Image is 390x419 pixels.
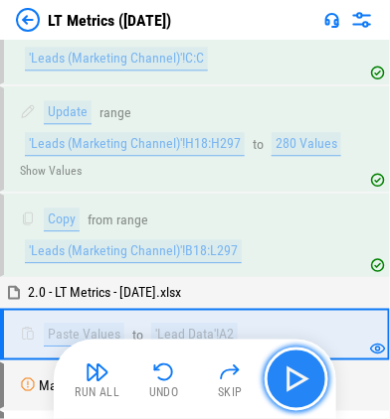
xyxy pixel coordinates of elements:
[20,164,82,178] button: Show Values
[218,387,243,399] div: Skip
[132,355,196,403] button: Undo
[218,360,242,384] img: Skip
[198,355,262,403] button: Skip
[44,100,92,124] div: Update
[99,105,131,120] div: range
[272,132,341,156] div: 280 Values
[25,132,245,156] div: 'Leads (Marketing Channel)'!H18:H297
[151,323,238,347] div: 'Lead Data'!A2
[149,387,179,399] div: Undo
[25,239,242,263] div: 'Leads (Marketing Channel)'!B18:L297
[44,208,80,231] div: Copy
[39,378,178,393] div: Manual Change Required
[28,284,181,300] span: 2.0 - LT Metrics - [DATE].xlsx
[76,387,120,399] div: Run All
[132,328,143,343] div: to
[16,8,40,32] img: Back
[25,47,208,70] div: 'Leads (Marketing Channel)'!C:C
[281,363,312,395] img: Main button
[324,12,340,28] img: Support
[116,212,148,227] div: range
[350,8,374,32] img: Settings menu
[253,137,264,152] div: to
[44,323,124,347] div: Paste Values
[48,11,171,30] div: LT Metrics ([DATE])
[86,360,109,384] img: Run All
[152,360,176,384] img: Undo
[66,355,129,403] button: Run All
[88,212,113,227] div: from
